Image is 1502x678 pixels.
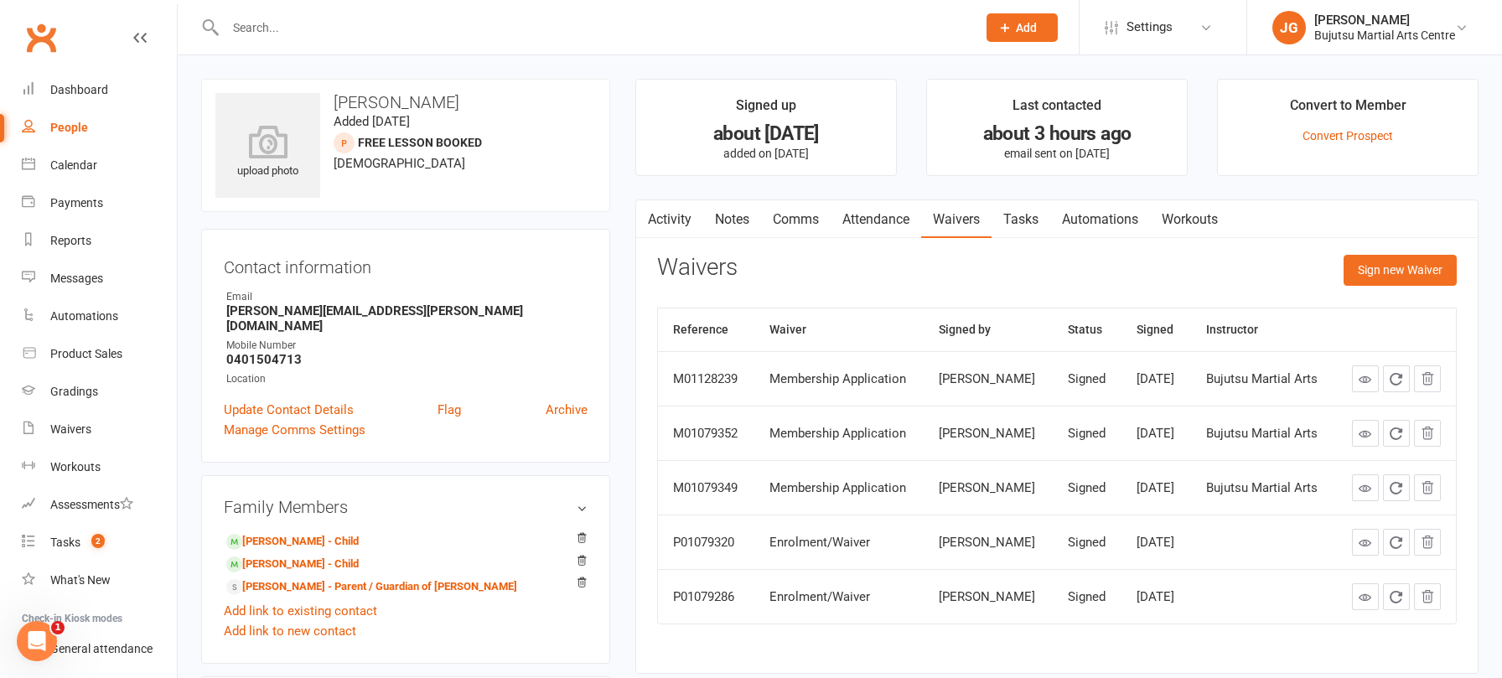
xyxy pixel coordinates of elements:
[226,303,588,334] strong: [PERSON_NAME][EMAIL_ADDRESS][PERSON_NAME][DOMAIN_NAME]
[224,601,377,621] a: Add link to existing contact
[939,427,1038,441] div: [PERSON_NAME]
[1137,590,1175,604] div: [DATE]
[50,83,108,96] div: Dashboard
[220,16,965,39] input: Search...
[1344,255,1457,285] button: Sign new Waiver
[769,536,909,550] div: Enrolment/Waiver
[51,621,65,634] span: 1
[769,590,909,604] div: Enrolment/Waiver
[921,200,992,239] a: Waivers
[673,536,739,550] div: P01079320
[224,400,354,420] a: Update Contact Details
[50,573,111,587] div: What's New
[1191,308,1335,351] th: Instructor
[673,427,739,441] div: M01079352
[1121,308,1190,351] th: Signed
[1016,21,1037,34] span: Add
[224,251,588,277] h3: Contact information
[22,486,177,524] a: Assessments
[769,481,909,495] div: Membership Application
[1137,536,1175,550] div: [DATE]
[50,196,103,210] div: Payments
[20,17,62,59] a: Clubworx
[1206,481,1320,495] div: Bujutsu Martial Arts
[17,621,57,661] iframe: Intercom live chat
[1314,28,1455,43] div: Bujutsu Martial Arts Centre
[1053,308,1121,351] th: Status
[224,621,356,641] a: Add link to new contact
[50,536,80,549] div: Tasks
[1013,95,1101,125] div: Last contacted
[1068,427,1106,441] div: Signed
[22,373,177,411] a: Gradings
[1126,8,1173,46] span: Settings
[1068,536,1106,550] div: Signed
[22,298,177,335] a: Automations
[769,427,909,441] div: Membership Application
[22,335,177,373] a: Product Sales
[22,71,177,109] a: Dashboard
[438,400,461,420] a: Flag
[939,590,1038,604] div: [PERSON_NAME]
[226,578,517,596] a: [PERSON_NAME] - Parent / Guardian of [PERSON_NAME]
[1272,11,1306,44] div: JG
[761,200,831,239] a: Comms
[942,147,1172,160] p: email sent on [DATE]
[50,121,88,134] div: People
[1290,95,1406,125] div: Convert to Member
[22,109,177,147] a: People
[22,147,177,184] a: Calendar
[1206,372,1320,386] div: Bujutsu Martial Arts
[651,147,881,160] p: added on [DATE]
[22,524,177,562] a: Tasks 2
[226,533,359,551] a: [PERSON_NAME] - Child
[226,338,588,354] div: Mobile Number
[703,200,761,239] a: Notes
[50,498,133,511] div: Assessments
[22,184,177,222] a: Payments
[91,534,105,548] span: 2
[22,562,177,599] a: What's New
[1314,13,1455,28] div: [PERSON_NAME]
[1150,200,1230,239] a: Workouts
[939,372,1038,386] div: [PERSON_NAME]
[50,422,91,436] div: Waivers
[22,260,177,298] a: Messages
[50,460,101,474] div: Workouts
[636,200,703,239] a: Activity
[50,347,122,360] div: Product Sales
[50,642,153,655] div: General attendance
[1068,590,1106,604] div: Signed
[769,372,909,386] div: Membership Application
[1137,372,1175,386] div: [DATE]
[658,308,754,351] th: Reference
[22,448,177,486] a: Workouts
[226,556,359,573] a: [PERSON_NAME] - Child
[226,371,588,387] div: Location
[1137,481,1175,495] div: [DATE]
[1068,481,1106,495] div: Signed
[754,308,924,351] th: Waiver
[50,158,97,172] div: Calendar
[215,93,596,111] h3: [PERSON_NAME]
[226,352,588,367] strong: 0401504713
[651,125,881,142] div: about [DATE]
[22,411,177,448] a: Waivers
[1206,427,1320,441] div: Bujutsu Martial Arts
[736,95,796,125] div: Signed up
[358,136,482,149] span: Free Lesson Booked
[939,536,1038,550] div: [PERSON_NAME]
[831,200,921,239] a: Attendance
[334,114,410,129] time: Added [DATE]
[673,590,739,604] div: P01079286
[942,125,1172,142] div: about 3 hours ago
[939,481,1038,495] div: [PERSON_NAME]
[226,289,588,305] div: Email
[673,372,739,386] div: M01128239
[1068,372,1106,386] div: Signed
[1137,427,1175,441] div: [DATE]
[657,255,738,281] h3: Waivers
[224,498,588,516] h3: Family Members
[50,385,98,398] div: Gradings
[334,156,465,171] span: [DEMOGRAPHIC_DATA]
